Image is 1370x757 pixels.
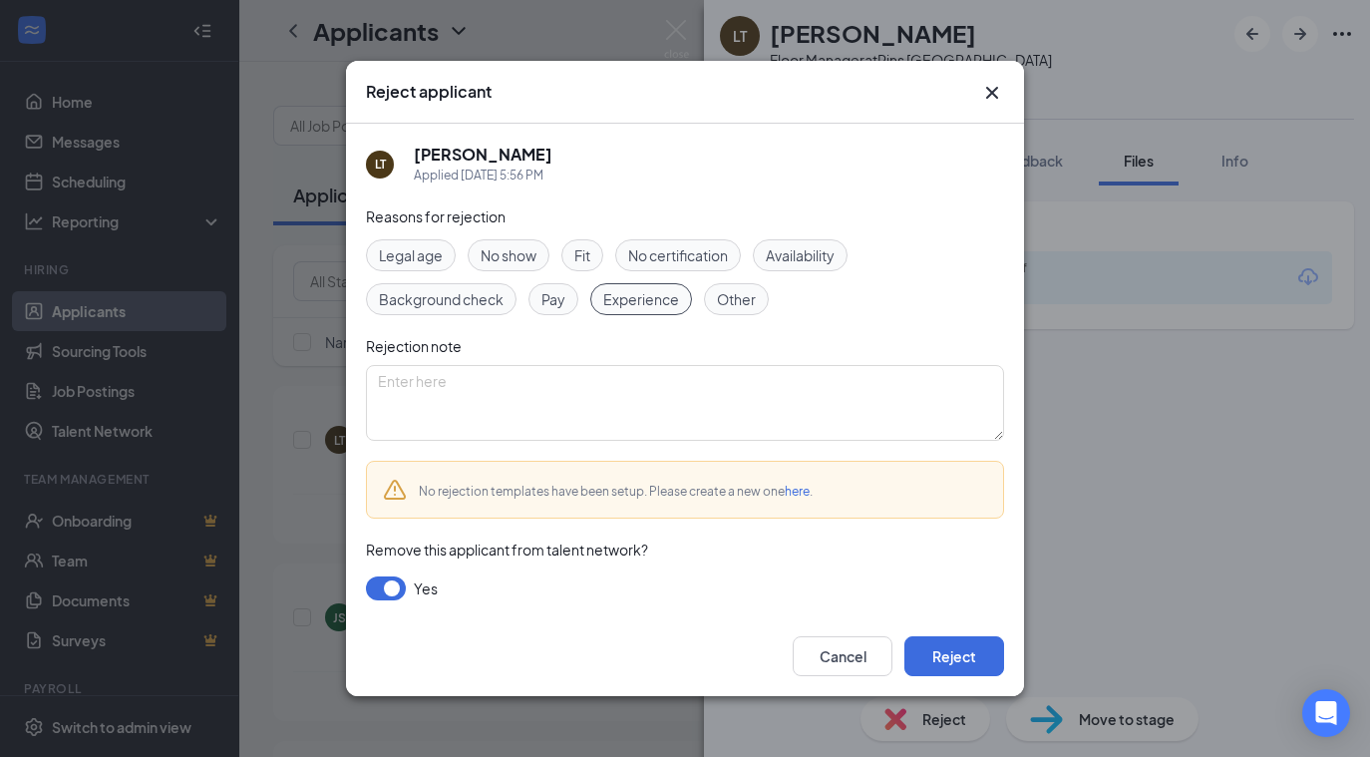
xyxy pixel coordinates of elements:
h5: [PERSON_NAME] [414,144,552,166]
div: Applied [DATE] 5:56 PM [414,166,552,186]
span: No show [481,244,536,266]
span: Availability [766,244,835,266]
span: Rejection note [366,337,462,355]
button: Reject [904,636,1004,676]
svg: Cross [980,81,1004,105]
button: Cancel [793,636,892,676]
span: Experience [603,288,679,310]
span: Background check [379,288,504,310]
span: Reasons for rejection [366,207,506,225]
h3: Reject applicant [366,81,492,103]
button: Close [980,81,1004,105]
span: No certification [628,244,728,266]
span: Legal age [379,244,443,266]
span: Remove this applicant from talent network? [366,541,648,559]
div: Open Intercom Messenger [1302,689,1350,737]
span: No rejection templates have been setup. Please create a new one . [419,484,813,499]
span: Fit [574,244,590,266]
div: LT [375,156,386,173]
span: Pay [541,288,565,310]
span: Other [717,288,756,310]
span: Yes [414,576,438,600]
a: here [785,484,810,499]
svg: Warning [383,478,407,502]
